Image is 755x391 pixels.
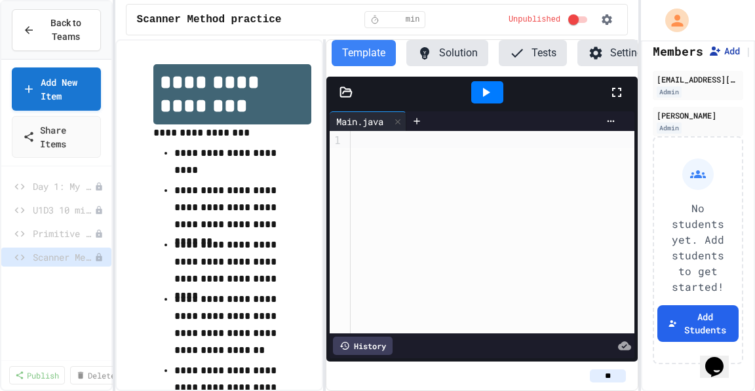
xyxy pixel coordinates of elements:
[33,250,94,264] span: Scanner Method practice
[657,305,739,342] button: Add Students
[657,73,739,85] div: [EMAIL_ADDRESS][DOMAIN_NAME]
[94,229,104,238] div: Unpublished
[12,67,101,111] a: Add New Item
[406,40,488,66] button: Solution
[70,366,121,384] a: Delete
[12,116,101,158] a: Share Items
[577,40,659,66] button: Settings
[330,134,343,148] div: 1
[94,182,104,191] div: Unpublished
[700,339,742,378] iframe: chat widget
[330,115,390,128] div: Main.java
[33,179,94,193] span: Day 1: My First Program
[657,122,682,134] div: Admin
[406,14,420,25] span: min
[333,337,393,355] div: History
[665,200,731,295] p: No students yet. Add students to get started!
[499,40,567,66] button: Tests
[657,109,739,121] div: [PERSON_NAME]
[745,43,752,59] span: |
[33,227,94,240] span: Primitive Data Types
[657,86,682,98] div: Admin
[330,111,406,131] div: Main.java
[9,366,65,384] a: Publish
[708,45,740,58] button: Add
[43,16,90,44] span: Back to Teams
[137,12,282,28] span: Scanner Method practice
[33,203,94,217] span: U1D3 10 min review
[651,5,692,35] div: My Account
[94,206,104,215] div: Unpublished
[509,14,560,25] span: Unpublished
[653,42,703,60] h2: Members
[332,40,396,66] button: Template
[94,253,104,262] div: Unpublished
[12,9,101,51] button: Back to Teams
